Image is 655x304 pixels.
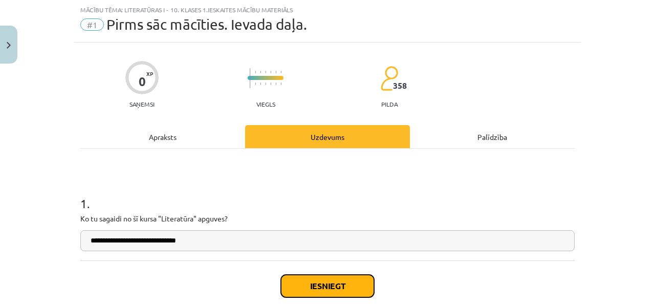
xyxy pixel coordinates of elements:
[260,71,261,73] img: icon-short-line-57e1e144782c952c97e751825c79c345078a6d821885a25fce030b3d8c18986b.svg
[7,42,11,49] img: icon-close-lesson-0947bae3869378f0d4975bcd49f059093ad1ed9edebbc8119c70593378902aed.svg
[270,83,271,85] img: icon-short-line-57e1e144782c952c97e751825c79c345078a6d821885a25fce030b3d8c18986b.svg
[265,83,266,85] img: icon-short-line-57e1e144782c952c97e751825c79c345078a6d821885a25fce030b3d8c18986b.svg
[106,16,307,33] span: Pirms sāc mācīties. Ievada daļa.
[260,83,261,85] img: icon-short-line-57e1e144782c952c97e751825c79c345078a6d821885a25fce030b3d8c18986b.svg
[250,68,251,88] img: icon-long-line-d9ea69661e0d244f92f715978eff75569469978d946b2353a9bb055b3ed8787d.svg
[80,125,245,148] div: Apraksts
[80,213,575,224] p: Ko tu sagaidi no šī kursa "Literatūra" apguves?
[280,83,281,85] img: icon-short-line-57e1e144782c952c97e751825c79c345078a6d821885a25fce030b3d8c18986b.svg
[255,71,256,73] img: icon-short-line-57e1e144782c952c97e751825c79c345078a6d821885a25fce030b3d8c18986b.svg
[380,66,398,91] img: students-c634bb4e5e11cddfef0936a35e636f08e4e9abd3cc4e673bd6f9a4125e45ecb1.svg
[80,18,104,31] span: #1
[275,83,276,85] img: icon-short-line-57e1e144782c952c97e751825c79c345078a6d821885a25fce030b3d8c18986b.svg
[146,71,153,76] span: XP
[80,6,575,13] div: Mācību tēma: Literatūras i - 10. klases 1.ieskaites mācību materiāls
[410,125,575,148] div: Palīdzība
[245,125,410,148] div: Uzdevums
[255,83,256,85] img: icon-short-line-57e1e144782c952c97e751825c79c345078a6d821885a25fce030b3d8c18986b.svg
[265,71,266,73] img: icon-short-line-57e1e144782c952c97e751825c79c345078a6d821885a25fce030b3d8c18986b.svg
[125,100,159,108] p: Saņemsi
[381,100,398,108] p: pilda
[393,81,407,90] span: 358
[270,71,271,73] img: icon-short-line-57e1e144782c952c97e751825c79c345078a6d821885a25fce030b3d8c18986b.svg
[281,275,374,297] button: Iesniegt
[280,71,281,73] img: icon-short-line-57e1e144782c952c97e751825c79c345078a6d821885a25fce030b3d8c18986b.svg
[80,178,575,210] h1: 1 .
[256,100,275,108] p: Viegls
[139,74,146,89] div: 0
[275,71,276,73] img: icon-short-line-57e1e144782c952c97e751825c79c345078a6d821885a25fce030b3d8c18986b.svg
